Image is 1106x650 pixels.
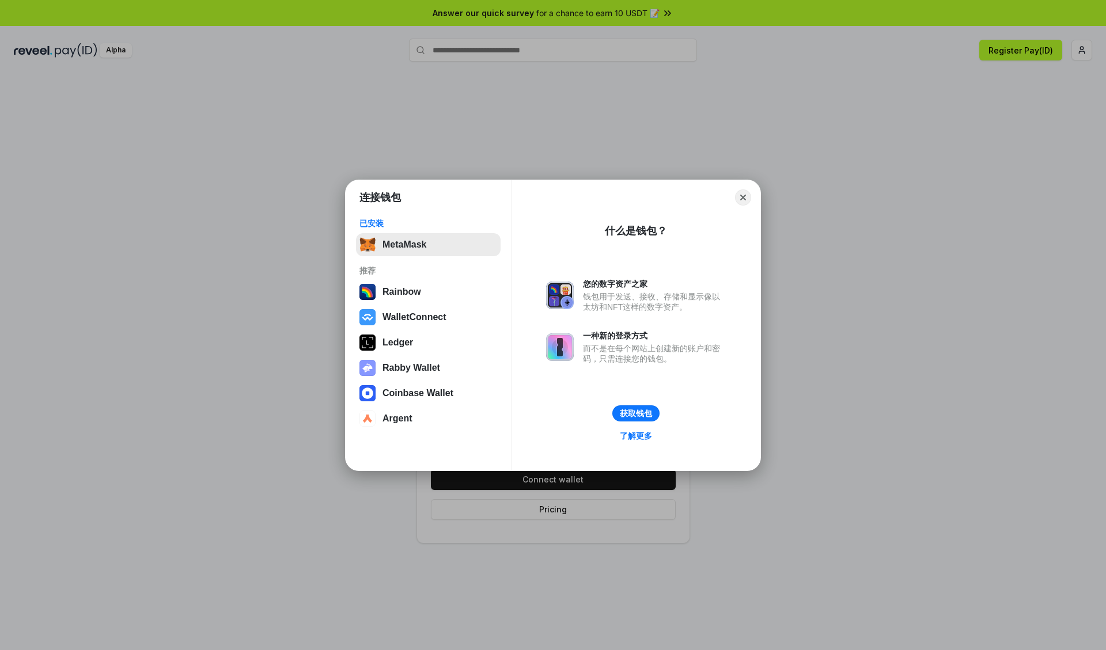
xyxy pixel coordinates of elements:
[382,312,446,322] div: WalletConnect
[605,224,667,238] div: 什么是钱包？
[359,334,376,351] img: svg+xml,%3Csvg%20xmlns%3D%22http%3A%2F%2Fwww.w3.org%2F2000%2Fsvg%22%20width%3D%2228%22%20height%3...
[382,363,440,373] div: Rabby Wallet
[359,191,401,204] h1: 连接钱包
[546,333,574,361] img: svg+xml,%3Csvg%20xmlns%3D%22http%3A%2F%2Fwww.w3.org%2F2000%2Fsvg%22%20fill%3D%22none%22%20viewBox...
[382,287,421,297] div: Rainbow
[359,218,497,229] div: 已安装
[359,309,376,325] img: svg+xml,%3Csvg%20width%3D%2228%22%20height%3D%2228%22%20viewBox%3D%220%200%2028%2028%22%20fill%3D...
[382,337,413,348] div: Ledger
[359,360,376,376] img: svg+xml,%3Csvg%20xmlns%3D%22http%3A%2F%2Fwww.w3.org%2F2000%2Fsvg%22%20fill%3D%22none%22%20viewBox...
[546,282,574,309] img: svg+xml,%3Csvg%20xmlns%3D%22http%3A%2F%2Fwww.w3.org%2F2000%2Fsvg%22%20fill%3D%22none%22%20viewBox...
[356,280,501,303] button: Rainbow
[613,428,659,443] a: 了解更多
[356,356,501,379] button: Rabby Wallet
[356,233,501,256] button: MetaMask
[382,388,453,398] div: Coinbase Wallet
[382,240,426,250] div: MetaMask
[382,413,412,424] div: Argent
[359,265,497,276] div: 推荐
[359,410,376,427] img: svg+xml,%3Csvg%20width%3D%2228%22%20height%3D%2228%22%20viewBox%3D%220%200%2028%2028%22%20fill%3D...
[583,291,726,312] div: 钱包用于发送、接收、存储和显示像以太坊和NFT这样的数字资产。
[359,385,376,401] img: svg+xml,%3Csvg%20width%3D%2228%22%20height%3D%2228%22%20viewBox%3D%220%200%2028%2028%22%20fill%3D...
[735,189,751,206] button: Close
[359,237,376,253] img: svg+xml,%3Csvg%20fill%3D%22none%22%20height%3D%2233%22%20viewBox%3D%220%200%2035%2033%22%20width%...
[620,408,652,419] div: 获取钱包
[359,284,376,300] img: svg+xml,%3Csvg%20width%3D%22120%22%20height%3D%22120%22%20viewBox%3D%220%200%20120%20120%22%20fil...
[583,343,726,364] div: 而不是在每个网站上创建新的账户和密码，只需连接您的钱包。
[612,405,660,421] button: 获取钱包
[583,279,726,289] div: 您的数字资产之家
[356,407,501,430] button: Argent
[356,306,501,329] button: WalletConnect
[620,431,652,441] div: 了解更多
[356,382,501,405] button: Coinbase Wallet
[356,331,501,354] button: Ledger
[583,330,726,341] div: 一种新的登录方式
